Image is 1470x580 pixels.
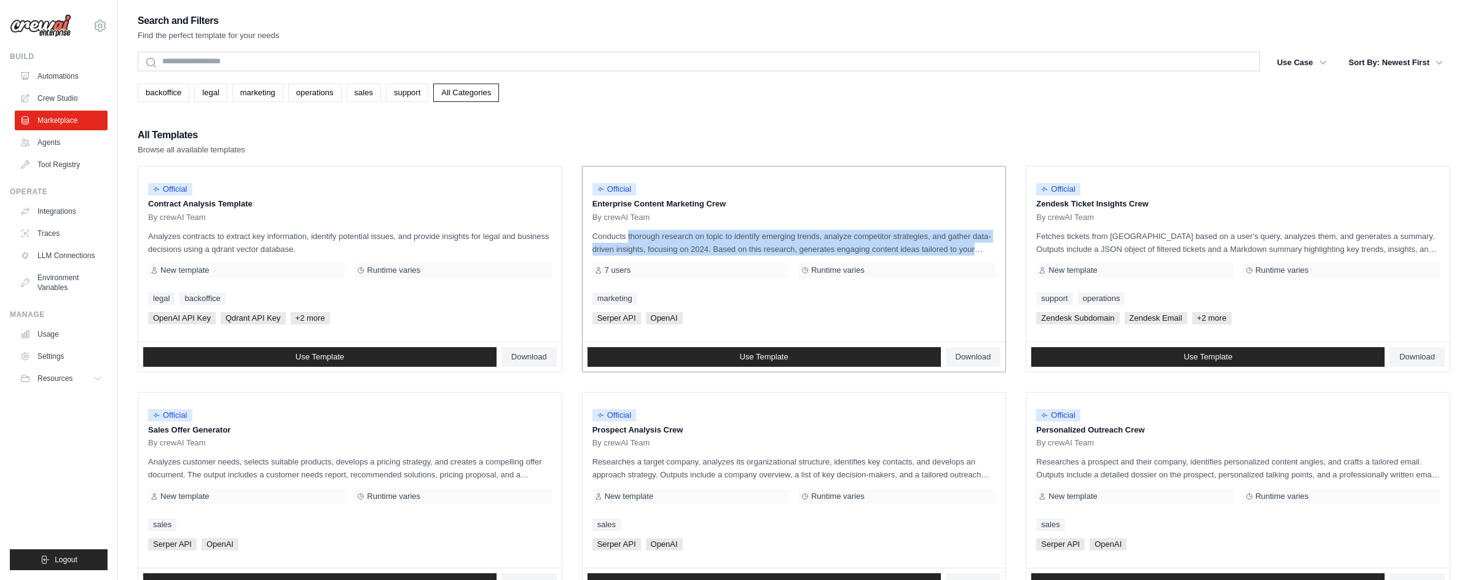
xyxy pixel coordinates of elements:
[291,312,330,324] span: +2 more
[511,352,547,362] span: Download
[811,265,865,275] span: Runtime varies
[588,347,941,367] a: Use Template
[433,84,499,102] a: All Categories
[148,409,192,421] span: Official
[592,183,637,195] span: Official
[1036,519,1064,531] a: sales
[15,369,108,388] button: Resources
[1036,213,1094,222] span: By crewAI Team
[37,374,73,383] span: Resources
[148,438,206,448] span: By crewAI Team
[592,538,641,551] span: Serper API
[148,213,206,222] span: By crewAI Team
[160,492,209,501] span: New template
[946,347,1001,367] a: Download
[15,202,108,221] a: Integrations
[148,538,197,551] span: Serper API
[179,292,225,305] a: backoffice
[1090,538,1126,551] span: OpenAI
[15,224,108,243] a: Traces
[592,198,996,210] p: Enterprise Content Marketing Crew
[592,455,996,481] p: Researches a target company, analyzes its organizational structure, identifies key contacts, and ...
[138,12,280,29] h2: Search and Filters
[202,538,238,551] span: OpenAI
[148,519,176,531] a: sales
[10,549,108,570] button: Logout
[138,84,189,102] a: backoffice
[148,292,175,305] a: legal
[347,84,381,102] a: sales
[55,555,77,565] span: Logout
[1036,292,1072,305] a: support
[367,265,420,275] span: Runtime varies
[15,324,108,344] a: Usage
[592,519,621,531] a: sales
[15,133,108,152] a: Agents
[386,84,428,102] a: support
[1184,352,1232,362] span: Use Template
[1036,538,1085,551] span: Serper API
[592,424,996,436] p: Prospect Analysis Crew
[1078,292,1125,305] a: operations
[1270,52,1334,74] button: Use Case
[15,111,108,130] a: Marketplace
[605,265,631,275] span: 7 users
[646,538,683,551] span: OpenAI
[592,312,641,324] span: Serper API
[148,455,552,481] p: Analyzes customer needs, selects suitable products, develops a pricing strategy, and creates a co...
[288,84,342,102] a: operations
[148,312,216,324] span: OpenAI API Key
[15,347,108,366] a: Settings
[232,84,283,102] a: marketing
[148,198,552,210] p: Contract Analysis Template
[10,187,108,197] div: Operate
[15,155,108,174] a: Tool Registry
[10,14,71,37] img: Logo
[367,492,420,501] span: Runtime varies
[811,492,865,501] span: Runtime varies
[1256,265,1309,275] span: Runtime varies
[1031,347,1385,367] a: Use Template
[1399,352,1435,362] span: Download
[1036,455,1440,481] p: Researches a prospect and their company, identifies personalized content angles, and crafts a tai...
[592,230,996,256] p: Conducts thorough research on topic to identify emerging trends, analyze competitor strategies, a...
[1048,265,1097,275] span: New template
[646,312,683,324] span: OpenAI
[10,52,108,61] div: Build
[1342,52,1450,74] button: Sort By: Newest First
[1036,424,1440,436] p: Personalized Outreach Crew
[10,310,108,319] div: Manage
[592,213,650,222] span: By crewAI Team
[739,352,788,362] span: Use Template
[15,268,108,297] a: Environment Variables
[194,84,227,102] a: legal
[138,29,280,42] p: Find the perfect template for your needs
[1125,312,1187,324] span: Zendesk Email
[148,424,552,436] p: Sales Offer Generator
[1036,312,1119,324] span: Zendesk Subdomain
[221,312,286,324] span: Qdrant API Key
[605,492,653,501] span: New template
[143,347,497,367] a: Use Template
[148,183,192,195] span: Official
[1256,492,1309,501] span: Runtime varies
[1192,312,1232,324] span: +2 more
[501,347,557,367] a: Download
[148,230,552,256] p: Analyzes contracts to extract key information, identify potential issues, and provide insights fo...
[138,144,245,156] p: Browse all available templates
[296,352,344,362] span: Use Template
[15,66,108,86] a: Automations
[1048,492,1097,501] span: New template
[15,88,108,108] a: Crew Studio
[592,409,637,421] span: Official
[1036,438,1094,448] span: By crewAI Team
[1036,183,1080,195] span: Official
[15,246,108,265] a: LLM Connections
[160,265,209,275] span: New template
[956,352,991,362] span: Download
[1036,230,1440,256] p: Fetches tickets from [GEOGRAPHIC_DATA] based on a user's query, analyzes them, and generates a su...
[138,127,245,144] h2: All Templates
[592,292,637,305] a: marketing
[592,438,650,448] span: By crewAI Team
[1036,409,1080,421] span: Official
